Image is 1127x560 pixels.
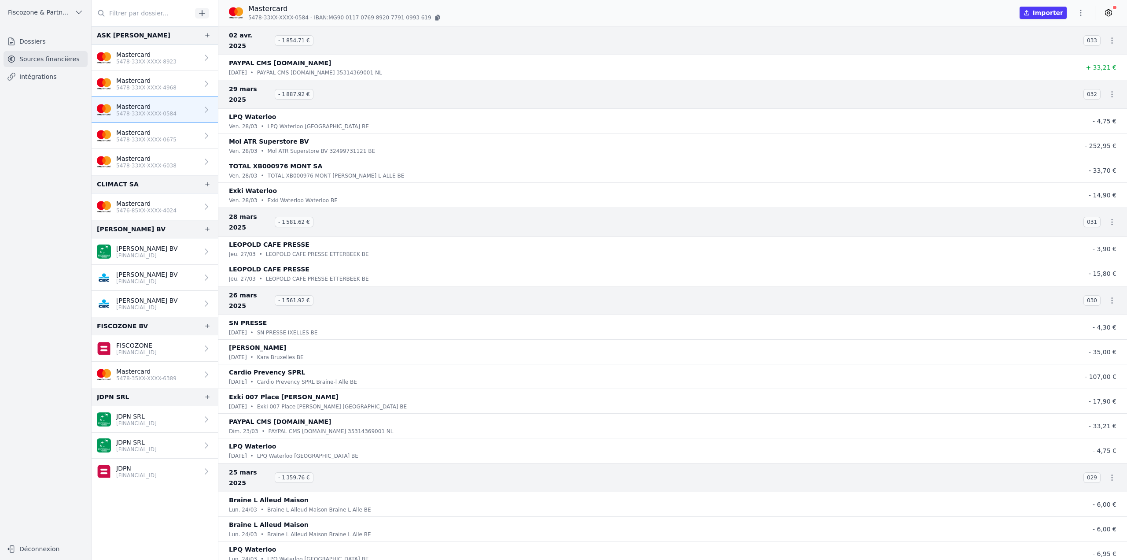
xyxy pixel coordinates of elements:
span: - 1 854,71 € [275,35,313,46]
span: - 15,80 € [1089,270,1116,277]
p: [DATE] [229,68,247,77]
img: belfius.png [97,464,111,478]
p: 5478-33XX-XXXX-6038 [116,162,177,169]
p: JDPN SRL [116,438,157,447]
p: LEOPOLD CAFE PRESSE [229,264,309,274]
p: Exki 007 Place [PERSON_NAME] [229,392,339,402]
span: IBAN: MG90 0117 0769 8920 7791 0993 619 [314,14,431,21]
p: [DATE] [229,452,247,460]
span: 031 [1083,217,1101,227]
img: BNP_BE_BUSINESS_GEBABEBB.png [97,438,111,452]
p: ven. 28/03 [229,147,257,156]
span: + 33,21 € [1086,64,1116,71]
img: imageedit_2_6530439554.png [97,200,111,214]
span: 25 mars 2025 [229,467,271,488]
p: LPQ Waterloo [GEOGRAPHIC_DATA] BE [268,122,369,131]
span: - 14,90 € [1089,192,1116,199]
span: 033 [1083,35,1101,46]
p: LEOPOLD CAFE PRESSE [229,239,309,250]
p: [FINANCIAL_ID] [116,304,178,311]
span: 28 mars 2025 [229,211,271,233]
a: JDPN SRL [FINANCIAL_ID] [92,406,218,433]
img: imageedit_2_6530439554.png [229,6,243,20]
div: [PERSON_NAME] BV [97,224,166,234]
p: [DATE] [229,353,247,362]
p: [DATE] [229,328,247,337]
span: - 4,30 € [1093,324,1116,331]
p: JDPN [116,464,157,473]
p: [PERSON_NAME] BV [116,270,178,279]
p: lun. 24/03 [229,530,257,539]
p: PAYPAL CMS [DOMAIN_NAME] [229,416,331,427]
p: ven. 28/03 [229,122,257,131]
p: TOTAL XB000976 MONT [PERSON_NAME] L ALLE BE [268,171,405,180]
p: SN PRESSE [229,318,267,328]
p: Mastercard [116,50,177,59]
button: Fiscozone & Partners BV [4,5,88,19]
p: 5478-33XX-XXXX-0584 [116,110,177,117]
p: ven. 28/03 [229,171,257,180]
p: LPQ Waterloo [229,111,276,122]
span: - 17,90 € [1089,398,1116,405]
p: PAYPAL CMS [DOMAIN_NAME] 35314369001 NL [257,68,382,77]
div: • [250,452,254,460]
p: Mastercard [116,102,177,111]
div: ASK [PERSON_NAME] [97,30,170,41]
img: belfius.png [97,341,111,356]
span: - [310,14,312,21]
a: [PERSON_NAME] BV [FINANCIAL_ID] [92,238,218,265]
img: imageedit_2_6530439554.png [97,77,111,91]
button: Importer [1020,7,1067,19]
p: [FINANCIAL_ID] [116,252,178,259]
p: [DATE] [229,402,247,411]
a: Mastercard 5478-33XX-XXXX-0584 [92,97,218,123]
p: Mastercard [116,199,177,208]
span: Fiscozone & Partners BV [8,8,71,17]
p: 5478-33XX-XXXX-4968 [116,84,177,91]
p: TOTAL XB000976 MONT SA [229,161,322,171]
a: Mastercard 5478-33XX-XXXX-6038 [92,149,218,175]
input: Filtrer par dossier... [92,5,192,21]
p: 5478-33XX-XXXX-8923 [116,58,177,65]
a: [PERSON_NAME] BV [FINANCIAL_ID] [92,265,218,291]
p: ven. 28/03 [229,196,257,205]
span: - 4,75 € [1093,118,1116,125]
p: PAYPAL CMS [DOMAIN_NAME] [229,58,331,68]
p: lun. 24/03 [229,505,257,514]
span: - 35,00 € [1089,349,1116,356]
span: - 1 887,92 € [275,89,313,100]
a: Mastercard 5478-33XX-XXXX-8923 [92,45,218,71]
p: Mastercard [248,4,442,14]
p: [PERSON_NAME] BV [116,296,178,305]
div: • [250,378,254,386]
p: Cardio Prevency SPRL Braine-l Alle BE [257,378,357,386]
span: - 6,00 € [1093,526,1116,533]
span: - 6,95 € [1093,550,1116,557]
p: dim. 23/03 [229,427,258,436]
p: [FINANCIAL_ID] [116,420,157,427]
p: [PERSON_NAME] BV [116,244,178,253]
span: - 4,75 € [1093,447,1116,454]
p: Mastercard [116,367,177,376]
a: Mastercard 5478-33XX-XXXX-4968 [92,71,218,97]
span: 5478-33XX-XXXX-0584 [248,14,309,21]
span: 29 mars 2025 [229,84,271,105]
a: JDPN SRL [FINANCIAL_ID] [92,433,218,459]
p: Mastercard [116,128,177,137]
p: Mastercard [116,76,177,85]
p: [PERSON_NAME] [229,342,286,353]
img: BNP_BE_BUSINESS_GEBABEBB.png [97,412,111,426]
p: Braine L Alleud Maison [229,495,309,505]
a: Mastercard 5478-33XX-XXXX-0675 [92,123,218,149]
a: Sources financières [4,51,88,67]
span: - 3,90 € [1093,245,1116,252]
p: Mol ATR Superstore BV [229,136,309,147]
span: - 1 581,62 € [275,217,313,227]
span: - 1 561,92 € [275,295,313,306]
div: • [250,353,254,362]
div: • [250,402,254,411]
p: jeu. 27/03 [229,274,256,283]
a: Dossiers [4,33,88,49]
p: LPQ Waterloo [229,544,276,555]
p: [FINANCIAL_ID] [116,349,157,356]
